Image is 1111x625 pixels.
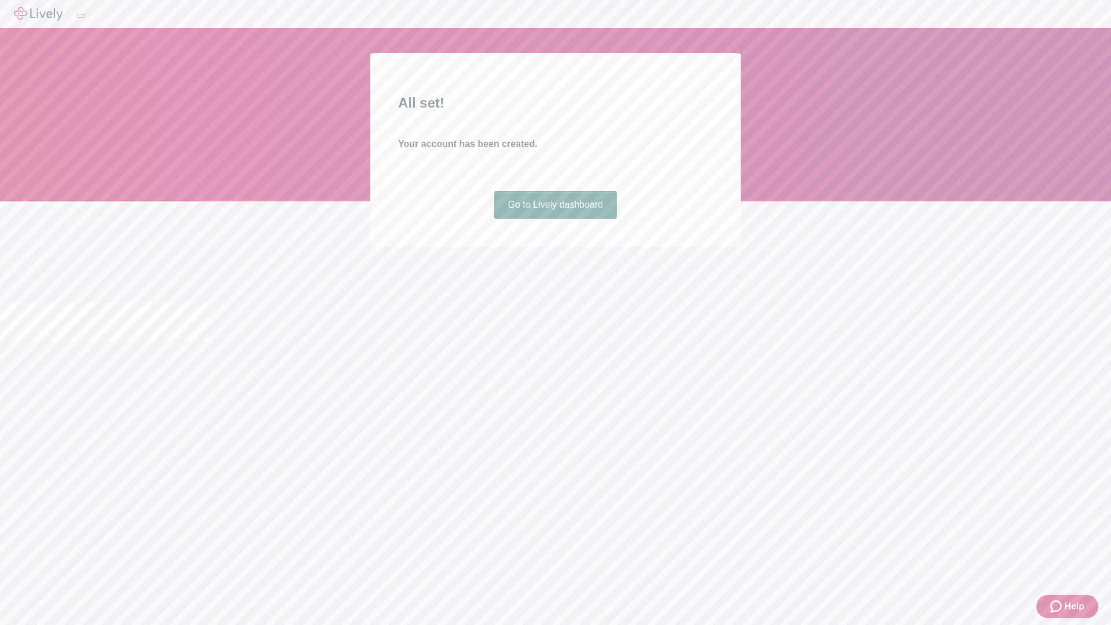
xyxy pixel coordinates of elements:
[398,93,713,113] h2: All set!
[494,191,617,219] a: Go to Lively dashboard
[1036,595,1098,618] button: Zendesk support iconHelp
[398,137,713,151] h4: Your account has been created.
[76,14,86,18] button: Log out
[1050,600,1064,613] svg: Zendesk support icon
[14,7,62,21] img: Lively
[1064,600,1084,613] span: Help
